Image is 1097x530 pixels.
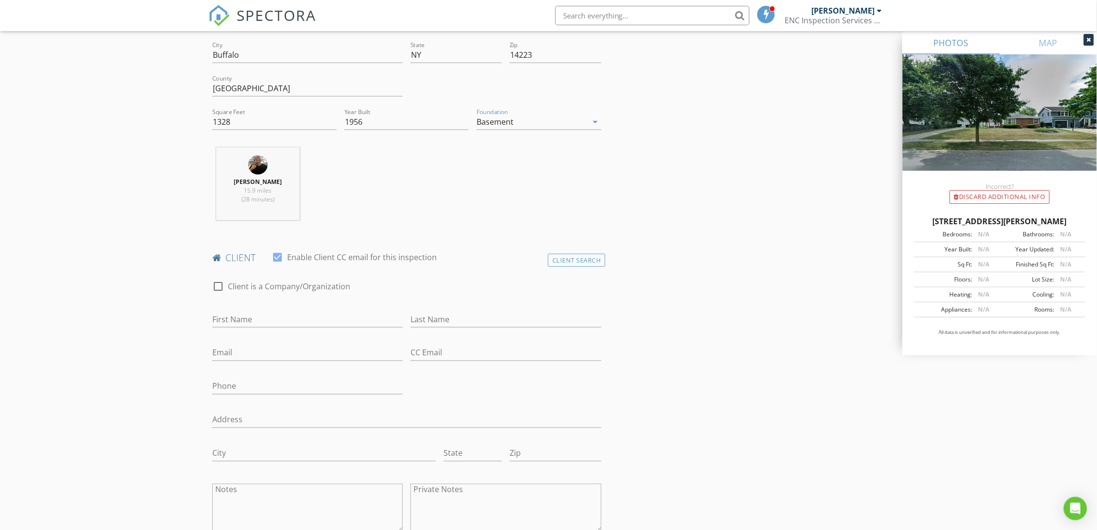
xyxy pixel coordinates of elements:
[248,155,268,175] img: img_20220708_194338_4.jpg
[917,290,972,299] div: Heating:
[903,54,1097,194] img: streetview
[978,275,989,283] span: N/A
[244,186,272,195] span: 15.9 miles
[477,117,514,126] div: Basement
[978,245,989,253] span: N/A
[917,260,972,269] div: Sq Ft:
[241,195,274,203] span: (28 minutes)
[903,182,1097,190] div: Incorrect?
[914,329,1085,336] p: All data is unverified and for informational purposes only.
[1061,290,1072,298] span: N/A
[978,305,989,314] span: N/A
[1000,230,1055,239] div: Bathrooms:
[590,116,601,128] i: arrow_drop_down
[1000,290,1055,299] div: Cooling:
[917,305,972,314] div: Appliances:
[903,31,1000,54] a: PHOTOS
[212,251,601,264] h4: client
[1064,497,1087,520] div: Open Intercom Messenger
[950,190,1050,204] div: Discard Additional info
[917,275,972,284] div: Floors:
[785,16,882,25] div: ENC Inspection Services LLC
[237,5,316,25] span: SPECTORA
[1061,275,1072,283] span: N/A
[1061,305,1072,314] span: N/A
[287,252,437,262] label: Enable Client CC email for this inspection
[1061,260,1072,268] span: N/A
[978,230,989,238] span: N/A
[228,282,350,291] label: Client is a Company/Organization
[1000,260,1055,269] div: Finished Sq Ft:
[917,230,972,239] div: Bedrooms:
[208,5,230,26] img: The Best Home Inspection Software - Spectora
[1000,305,1055,314] div: Rooms:
[1061,230,1072,238] span: N/A
[978,260,989,268] span: N/A
[234,178,282,186] strong: [PERSON_NAME]
[548,254,605,267] div: Client Search
[1061,245,1072,253] span: N/A
[1000,31,1097,54] a: MAP
[917,245,972,254] div: Year Built:
[914,215,1085,227] div: [STREET_ADDRESS][PERSON_NAME]
[208,13,316,33] a: SPECTORA
[1000,275,1055,284] div: Lot Size:
[1000,245,1055,254] div: Year Updated:
[812,6,875,16] div: [PERSON_NAME]
[555,6,750,25] input: Search everything...
[978,290,989,298] span: N/A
